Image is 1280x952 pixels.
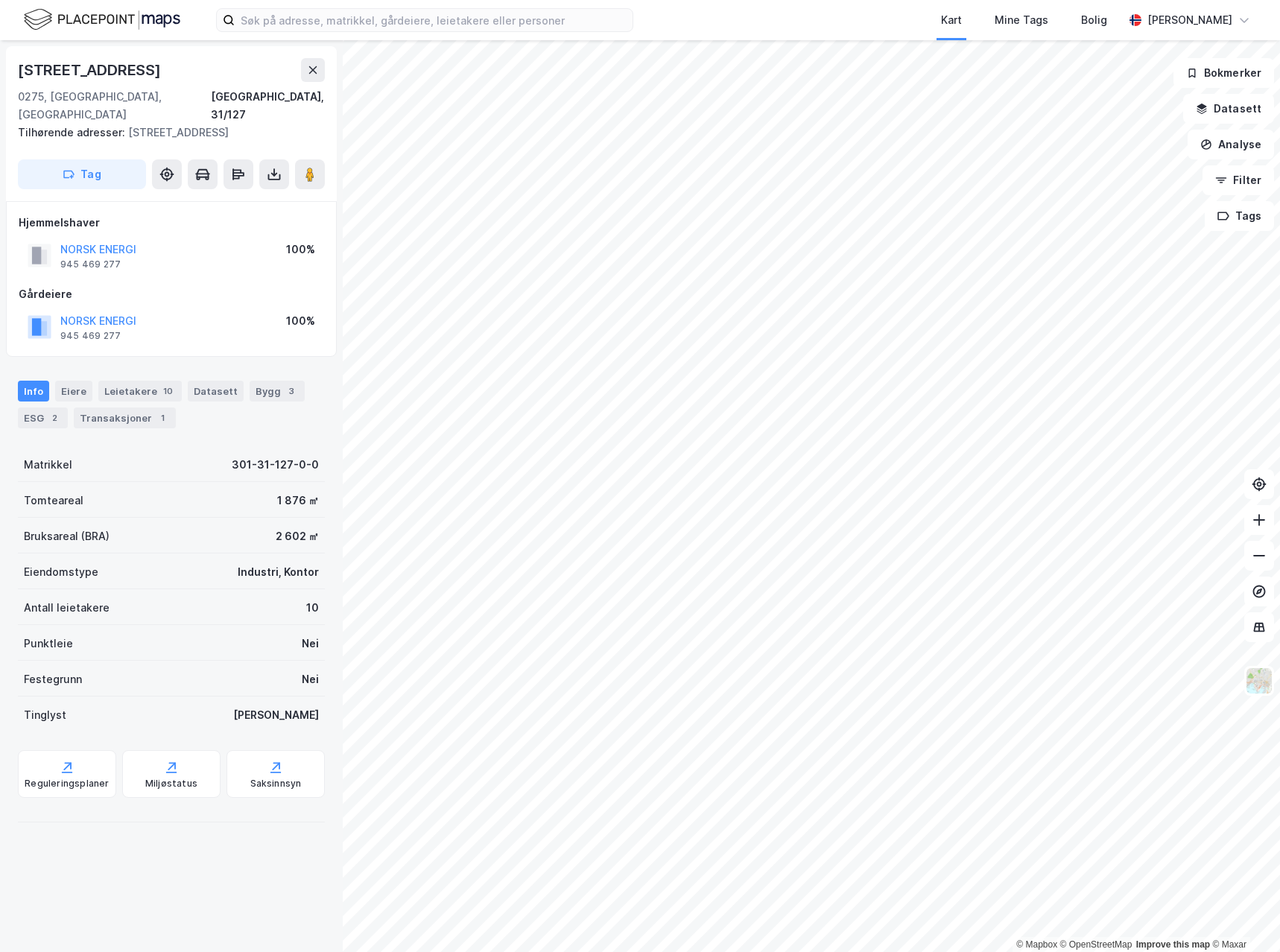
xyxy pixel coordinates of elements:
[1188,130,1274,159] button: Analyse
[1016,939,1057,950] a: Mapbox
[235,9,633,31] input: Søk på adresse, matrikkel, gårdeiere, leietakere eller personer
[18,159,146,189] button: Tag
[238,563,319,581] div: Industri, Kontor
[18,88,211,124] div: 0275, [GEOGRAPHIC_DATA], [GEOGRAPHIC_DATA]
[1147,11,1232,29] div: [PERSON_NAME]
[155,410,170,425] div: 1
[18,126,128,139] span: Tilhørende adresser:
[284,384,299,399] div: 3
[995,11,1048,29] div: Mine Tags
[302,670,319,688] div: Nei
[1060,939,1132,950] a: OpenStreetMap
[24,456,72,474] div: Matrikkel
[1183,94,1274,124] button: Datasett
[276,527,319,545] div: 2 602 ㎡
[24,527,110,545] div: Bruksareal (BRA)
[24,706,66,724] div: Tinglyst
[24,670,82,688] div: Festegrunn
[24,635,73,653] div: Punktleie
[19,214,324,232] div: Hjemmelshaver
[1173,58,1274,88] button: Bokmerker
[941,11,962,29] div: Kart
[1136,939,1210,950] a: Improve this map
[18,407,68,428] div: ESG
[18,124,313,142] div: [STREET_ADDRESS]
[25,778,109,790] div: Reguleringsplaner
[18,58,164,82] div: [STREET_ADDRESS]
[24,7,180,33] img: logo.f888ab2527a4732fd821a326f86c7f29.svg
[188,381,244,402] div: Datasett
[24,599,110,617] div: Antall leietakere
[47,410,62,425] div: 2
[160,384,176,399] div: 10
[60,258,121,270] div: 945 469 277
[24,563,98,581] div: Eiendomstype
[286,312,315,330] div: 100%
[286,241,315,258] div: 100%
[60,330,121,342] div: 945 469 277
[211,88,325,124] div: [GEOGRAPHIC_DATA], 31/127
[1245,667,1273,695] img: Z
[232,456,319,474] div: 301-31-127-0-0
[24,492,83,510] div: Tomteareal
[302,635,319,653] div: Nei
[74,407,176,428] div: Transaksjoner
[18,381,49,402] div: Info
[306,599,319,617] div: 10
[55,381,92,402] div: Eiere
[233,706,319,724] div: [PERSON_NAME]
[1203,165,1274,195] button: Filter
[19,285,324,303] div: Gårdeiere
[145,778,197,790] div: Miljøstatus
[277,492,319,510] div: 1 876 ㎡
[250,381,305,402] div: Bygg
[1081,11,1107,29] div: Bolig
[1205,201,1274,231] button: Tags
[98,381,182,402] div: Leietakere
[250,778,302,790] div: Saksinnsyn
[1205,880,1280,952] iframe: Chat Widget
